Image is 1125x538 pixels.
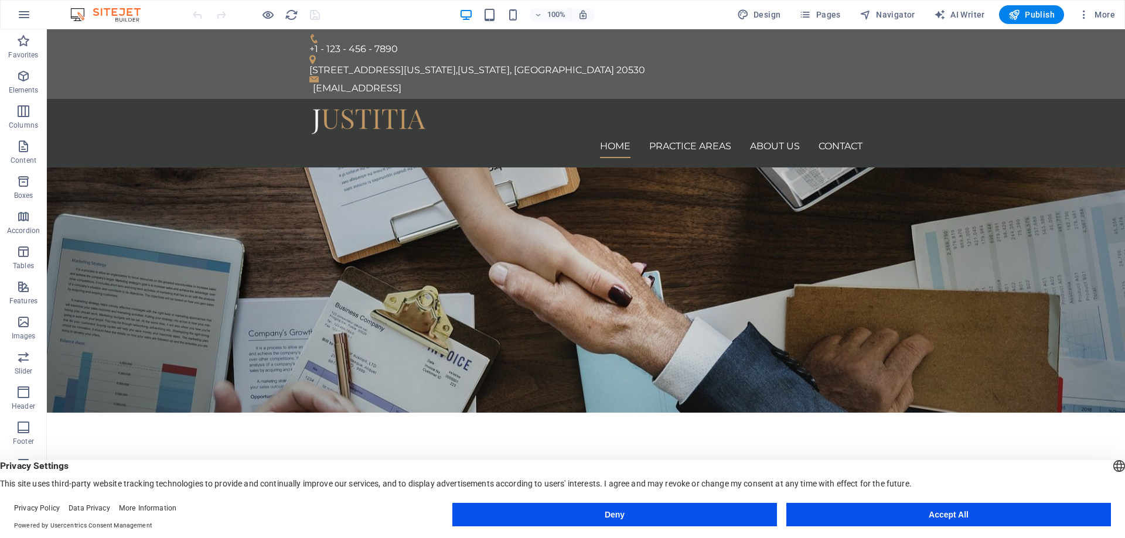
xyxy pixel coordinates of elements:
[737,9,781,20] span: Design
[11,156,36,165] p: Content
[284,8,298,22] button: reload
[547,8,566,22] h6: 100%
[799,9,840,20] span: Pages
[934,9,985,20] span: AI Writer
[9,121,38,130] p: Columns
[8,50,38,60] p: Favorites
[530,8,571,22] button: 100%
[795,5,845,24] button: Pages
[285,8,298,22] i: Reload page
[12,402,35,411] p: Header
[999,5,1064,24] button: Publish
[12,331,36,341] p: Images
[929,5,990,24] button: AI Writer
[578,9,588,20] i: On resize automatically adjust zoom level to fit chosen device.
[1073,5,1120,24] button: More
[1078,9,1115,20] span: More
[15,366,33,376] p: Slider
[67,8,155,22] img: Editor Logo
[7,226,40,235] p: Accordion
[1008,9,1055,20] span: Publish
[732,5,786,24] button: Design
[13,437,34,446] p: Footer
[855,5,920,24] button: Navigator
[261,8,275,22] button: Click here to leave preview mode and continue editing
[9,85,39,95] p: Elements
[9,296,37,306] p: Features
[732,5,786,24] div: Design (Ctrl+Alt+Y)
[14,191,33,200] p: Boxes
[860,9,915,20] span: Navigator
[13,261,34,270] p: Tables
